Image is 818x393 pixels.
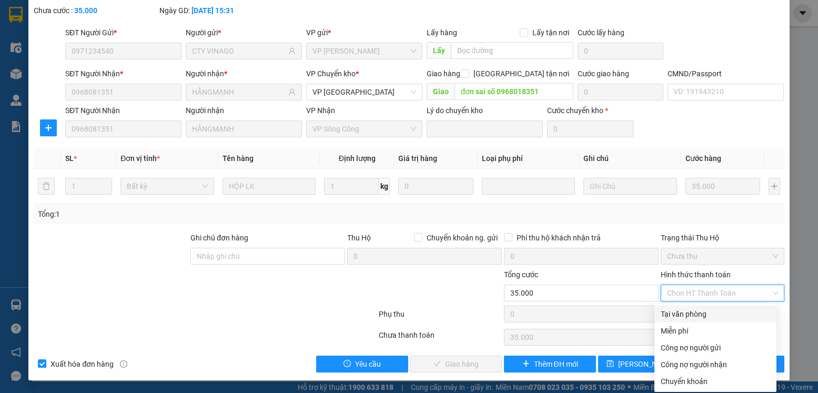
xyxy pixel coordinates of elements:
input: Cước lấy hàng [578,43,664,59]
button: exclamation-circleYêu cầu [316,356,408,372]
input: Ghi chú đơn hàng [190,248,345,265]
input: 0 [685,178,760,195]
input: Ghi Chú [583,178,677,195]
span: VP Chuyển kho [306,69,356,78]
input: 0 [398,178,473,195]
input: VD: Bàn, Ghế [223,178,316,195]
span: Lấy tận nơi [528,27,573,38]
input: Cước giao hàng [578,84,664,100]
input: Tên người nhận [192,86,286,98]
button: plusThêm ĐH mới [504,356,596,372]
span: Chuyển khoản ng. gửi [422,232,502,244]
label: Ghi chú đơn hàng [190,234,248,242]
div: SĐT Người Gửi [65,27,181,38]
span: [PERSON_NAME] chuyển hoàn [618,358,718,370]
label: Cước lấy hàng [578,28,624,37]
span: user [288,88,296,96]
span: Phí thu hộ khách nhận trả [512,232,605,244]
span: save [607,360,614,368]
button: checkGiao hàng [410,356,502,372]
input: Dọc đường [455,83,573,100]
span: VP Nguyễn Trãi [312,43,416,59]
span: Giá trị hàng [398,154,437,163]
div: Chưa cước : [34,5,157,16]
span: Giao [427,83,455,100]
span: Tổng cước [504,270,538,279]
label: Hình thức thanh toán [661,270,731,279]
div: SĐT Người Nhận [65,105,181,116]
span: Đơn vị tính [120,154,160,163]
div: Cước gửi hàng sẽ được ghi vào công nợ của người nhận [654,356,776,373]
span: Lấy hàng [427,28,457,37]
th: Ghi chú [579,148,681,169]
button: delete [38,178,55,195]
div: Phụ thu [378,308,503,327]
div: Người nhận [186,105,302,116]
div: Tổng: 1 [38,208,316,220]
b: 35.000 [74,6,97,15]
span: plus [41,124,56,132]
span: Chưa thu [667,248,777,264]
span: Bất kỳ [127,178,208,194]
span: SL [65,154,74,163]
div: Người nhận [186,68,302,79]
span: Thêm ĐH mới [534,358,578,370]
span: exclamation-circle [344,360,351,368]
span: plus [522,360,530,368]
div: Lý do chuyển kho [427,105,543,116]
button: plus [769,178,780,195]
div: VP Nhận [306,105,422,116]
input: Dọc đường [451,42,573,59]
span: VP Yên Bình [312,84,416,100]
th: Loại phụ phí [478,148,580,169]
div: CMND/Passport [668,68,784,79]
span: Thu Hộ [347,234,371,242]
div: Chuyển khoản [661,376,770,387]
div: Trạng thái Thu Hộ [661,232,784,244]
div: Cước chuyển kho [547,105,633,116]
span: Định lượng [339,154,376,163]
div: SĐT Người Nhận [65,68,181,79]
span: user [288,47,296,55]
span: kg [379,178,390,195]
span: VP Sông Công [312,121,416,137]
b: [DATE] 15:31 [191,6,234,15]
button: save[PERSON_NAME] chuyển hoàn [598,356,690,372]
div: Công nợ người gửi [661,342,770,354]
li: 271 - [PERSON_NAME] - [GEOGRAPHIC_DATA] - [GEOGRAPHIC_DATA] [98,26,440,39]
img: logo.jpg [13,13,92,66]
div: Cước gửi hàng sẽ được ghi vào công nợ của người gửi [654,339,776,356]
div: Miễn phí [661,325,770,337]
span: Lấy [427,42,451,59]
label: Cước giao hàng [578,69,629,78]
span: Cước hàng [685,154,721,163]
button: plus [40,119,57,136]
span: Giao hàng [427,69,460,78]
div: Người gửi [186,27,302,38]
div: Tại văn phòng [661,308,770,320]
div: Chưa thanh toán [378,329,503,348]
span: Chọn HT Thanh Toán [667,285,777,301]
b: GỬI : VP [PERSON_NAME] [13,72,183,89]
span: info-circle [120,360,127,368]
span: Xuất hóa đơn hàng [46,358,118,370]
span: Yêu cầu [355,358,381,370]
input: Tên người gửi [192,45,286,57]
div: Ngày GD: [159,5,282,16]
div: VP gửi [306,27,422,38]
span: Tên hàng [223,154,254,163]
span: [GEOGRAPHIC_DATA] tận nơi [469,68,573,79]
div: Công nợ người nhận [661,359,770,370]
